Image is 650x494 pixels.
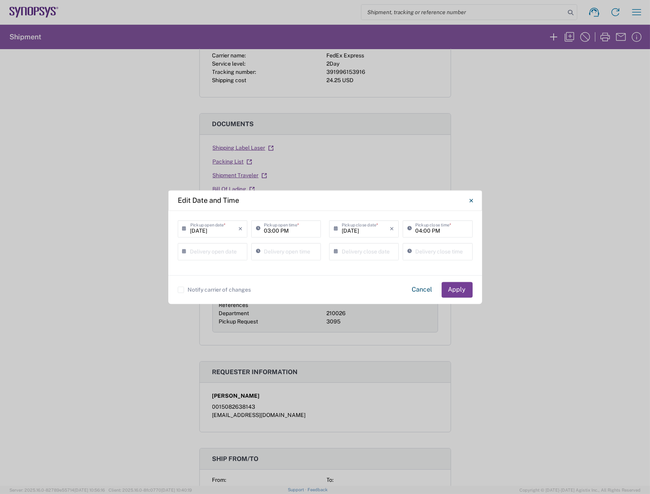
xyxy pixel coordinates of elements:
button: Cancel [406,282,439,298]
i: × [390,222,394,235]
i: × [238,222,243,235]
button: Apply [442,282,473,298]
label: Notify carrier of changes [178,286,251,293]
h4: Edit Date and Time [178,195,239,206]
button: Close [464,193,479,208]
